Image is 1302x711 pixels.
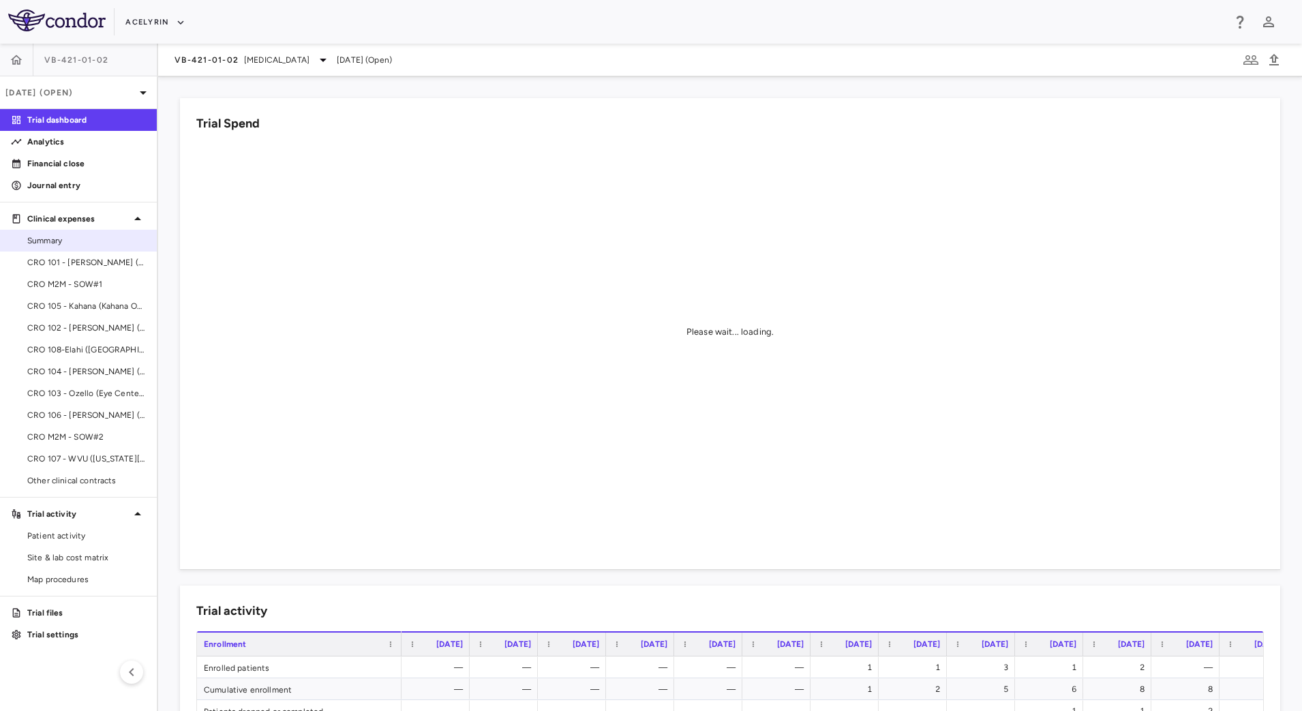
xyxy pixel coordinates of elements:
span: CRO 102 - [PERSON_NAME] (Raymour Investments) [27,322,146,334]
p: Trial files [27,607,146,619]
div: 8 [1232,678,1281,700]
span: [DATE] [1118,639,1145,649]
div: Cumulative enrollment [197,678,402,699]
div: 8 [1095,678,1145,700]
span: [DATE] [777,639,804,649]
img: logo-full-BYUhSk78.svg [8,10,106,31]
div: — [755,678,804,700]
p: Trial activity [27,508,130,520]
p: Analytics [27,136,146,148]
div: 1 [1027,656,1076,678]
span: CRO 105 - Kahana (Kahana Oculoplastic Surgery) [27,300,146,312]
span: VB-421-01-02 [44,55,108,65]
div: 6 [1027,678,1076,700]
span: CRO 106 - [PERSON_NAME] ([GEOGRAPHIC_DATA]) [27,409,146,421]
span: [DATE] [709,639,736,649]
span: CRO 101 - [PERSON_NAME] (East Coast Institute for Research) [27,256,146,269]
span: [MEDICAL_DATA] [244,54,309,66]
span: CRO M2M - SOW#2 [27,431,146,443]
p: Trial dashboard [27,114,146,126]
span: [DATE] [1254,639,1281,649]
div: — [414,678,463,700]
span: [DATE] [1050,639,1076,649]
div: — [414,656,463,678]
div: 1 [891,656,940,678]
div: 1 [823,656,872,678]
div: 2 [891,678,940,700]
p: [DATE] (Open) [5,87,135,99]
h6: Trial Spend [196,115,260,133]
span: [DATE] [504,639,531,649]
div: — [618,656,667,678]
p: Journal entry [27,179,146,192]
span: CRO 108-Elahi ([GEOGRAPHIC_DATA] Aesthetic Surgery [27,344,146,356]
span: [DATE] [982,639,1008,649]
div: — [482,678,531,700]
p: Trial settings [27,629,146,641]
div: — [686,656,736,678]
div: Enrolled patients [197,656,402,678]
div: — [1164,656,1213,678]
div: — [550,678,599,700]
span: Map procedures [27,573,146,586]
div: — [618,678,667,700]
div: 1 [823,678,872,700]
p: Financial close [27,157,146,170]
span: [DATE] [573,639,599,649]
span: CRO 107 - WVU ([US_STATE][GEOGRAPHIC_DATA]) [27,453,146,465]
span: [DATE] [436,639,463,649]
span: Other clinical contracts [27,474,146,487]
span: CRO 103 - Ozello (Eye Center of [GEOGRAPHIC_DATA][US_STATE]) [27,387,146,399]
span: Site & lab cost matrix [27,551,146,564]
div: — [482,656,531,678]
span: Summary [27,235,146,247]
span: CRO M2M - SOW#1 [27,278,146,290]
span: [DATE] [845,639,872,649]
div: 5 [959,678,1008,700]
p: Clinical expenses [27,213,130,225]
span: [DATE] (Open) [337,54,392,66]
span: Enrollment [204,639,247,649]
div: Please wait... loading. [686,326,774,338]
div: 3 [959,656,1008,678]
span: [DATE] [1186,639,1213,649]
span: Patient activity [27,530,146,542]
div: 2 [1095,656,1145,678]
span: CRO 104 - [PERSON_NAME] ([PERSON_NAME] Eye Group) [27,365,146,378]
div: — [755,656,804,678]
div: — [1232,656,1281,678]
button: Acelyrin [125,12,185,33]
div: 8 [1164,678,1213,700]
div: — [550,656,599,678]
div: — [686,678,736,700]
span: [DATE] [913,639,940,649]
span: VB-421-01-02 [175,55,239,65]
h6: Trial activity [196,602,267,620]
span: [DATE] [641,639,667,649]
